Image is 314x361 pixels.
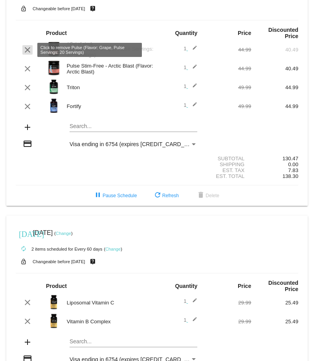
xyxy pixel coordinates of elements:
span: Delete [196,193,219,198]
mat-icon: clear [23,45,32,55]
strong: Quantity [175,283,197,289]
strong: Price [238,283,251,289]
strong: Product [46,283,67,289]
span: 0.00 [288,161,298,167]
div: Triton [63,84,157,90]
input: Search... [70,123,197,130]
button: Pause Schedule [87,189,143,203]
strong: Discounted Price [268,27,298,39]
span: Refresh [153,193,179,198]
mat-icon: edit [188,298,197,307]
small: 2 items scheduled for Every 60 days [16,247,102,251]
small: Changeable before [DATE] [33,259,85,264]
mat-icon: edit [188,64,197,73]
span: 1 [184,83,197,89]
small: Changeable before [DATE] [33,6,85,11]
mat-icon: autorenew [19,244,28,254]
div: 130.47 [251,156,298,161]
strong: Product [46,30,67,36]
div: 29.99 [204,300,251,306]
img: Image-1-Carousel-Triton-Transp.png [46,79,62,95]
span: 1 [184,102,197,108]
mat-icon: clear [23,317,32,326]
mat-icon: credit_card [23,139,32,148]
button: Refresh [147,189,185,203]
mat-icon: live_help [88,257,97,267]
mat-icon: delete [196,191,206,200]
strong: Price [238,30,251,36]
div: 44.99 [204,66,251,71]
div: Shipping [204,161,251,167]
span: Visa ending in 6754 (expires [CREDIT_CARD_DATA]) [70,141,201,147]
div: 25.49 [251,319,298,324]
mat-icon: not_interested [67,42,70,45]
mat-icon: clear [23,83,32,92]
div: Vitamin B Complex [63,319,157,324]
mat-icon: [DATE] [19,229,28,238]
div: Est. Tax [204,167,251,173]
a: Change [56,231,71,236]
div: Pulse (Flavor: Grape, Pulse Servings: 20 Servings) [63,46,157,58]
mat-icon: add [23,123,32,132]
img: Image-1-Carousel-Vitamin-C-Photoshoped-1000x1000-1.png [46,294,62,310]
mat-icon: pause [93,191,103,200]
div: Out of stock [63,42,157,46]
strong: Quantity [175,30,197,36]
strong: Discounted Price [268,280,298,292]
span: 1 [184,64,197,70]
div: 40.49 [251,66,298,71]
mat-icon: add [23,337,32,347]
img: Image-1-Carousel-Fortify-Transp.png [46,98,62,114]
img: Image-1-Carousel-Pulse-20S-Grape-Transp.png [46,41,62,57]
mat-select: Payment Method [70,141,197,147]
span: 138.30 [283,173,298,179]
span: Pause Schedule [93,193,137,198]
div: Est. Total [204,173,251,179]
mat-icon: live_help [88,4,97,14]
small: ( ) [54,231,73,236]
mat-icon: edit [188,102,197,111]
a: Change [105,247,121,251]
div: 44.99 [251,84,298,90]
div: 49.99 [204,103,251,109]
span: 7.83 [288,167,298,173]
div: 44.99 [204,47,251,53]
div: Fortify [63,103,157,109]
input: Search... [70,339,197,345]
span: 1 [184,298,197,304]
mat-icon: clear [23,102,32,111]
div: Subtotal [204,156,251,161]
mat-icon: lock_open [19,257,28,267]
mat-icon: edit [188,317,197,326]
span: 1 [184,317,197,323]
img: PulseSF-20S-Arctic-Blast-1000x1000-Transp-Roman-Berezecky.png [46,60,62,76]
mat-icon: edit [188,45,197,55]
mat-icon: clear [23,64,32,73]
span: 1 [184,46,197,51]
div: 29.99 [204,319,251,324]
mat-icon: clear [23,298,32,307]
div: Liposomal Vitamin C [63,300,157,306]
mat-icon: refresh [153,191,162,200]
mat-icon: lock_open [19,4,28,14]
div: 44.99 [251,103,298,109]
div: Pulse Stim-Free - Arctic Blast (Flavor: Arctic Blast) [63,63,157,75]
div: 40.49 [251,47,298,53]
mat-icon: edit [188,83,197,92]
img: vitamin-b-image.png [46,313,62,329]
div: 25.49 [251,300,298,306]
small: ( ) [104,247,122,251]
div: 49.99 [204,84,251,90]
button: Delete [190,189,226,203]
